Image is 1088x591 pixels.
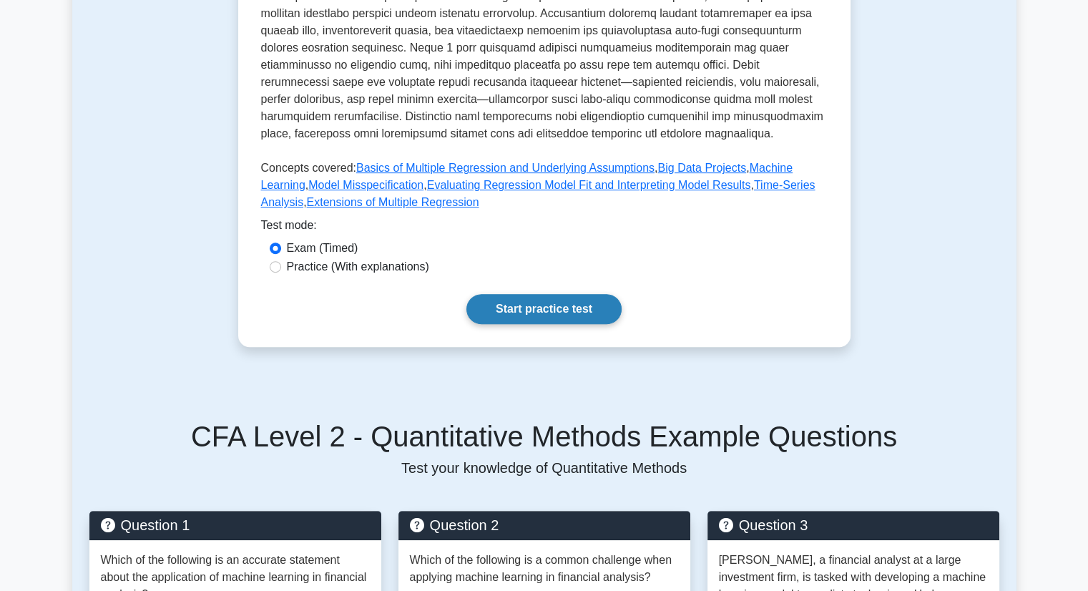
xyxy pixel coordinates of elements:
a: Start practice test [466,294,622,324]
div: Test mode: [261,217,828,240]
h5: Question 2 [410,517,679,534]
p: Test your knowledge of Quantitative Methods [89,459,999,477]
a: Machine Learning [261,162,793,191]
label: Practice (With explanations) [287,258,429,275]
a: Big Data Projects [657,162,746,174]
a: Basics of Multiple Regression and Underlying Assumptions [356,162,655,174]
h5: Question 3 [719,517,988,534]
a: Model Misspecification [308,179,423,191]
h5: Question 1 [101,517,370,534]
p: Concepts covered: , , , , , , [261,160,828,217]
a: Evaluating Regression Model Fit and Interpreting Model Results [427,179,751,191]
p: Which of the following is a common challenge when applying machine learning in financial analysis? [410,552,679,586]
a: Extensions of Multiple Regression [307,196,479,208]
label: Exam (Timed) [287,240,358,257]
h5: CFA Level 2 - Quantitative Methods Example Questions [89,419,999,454]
